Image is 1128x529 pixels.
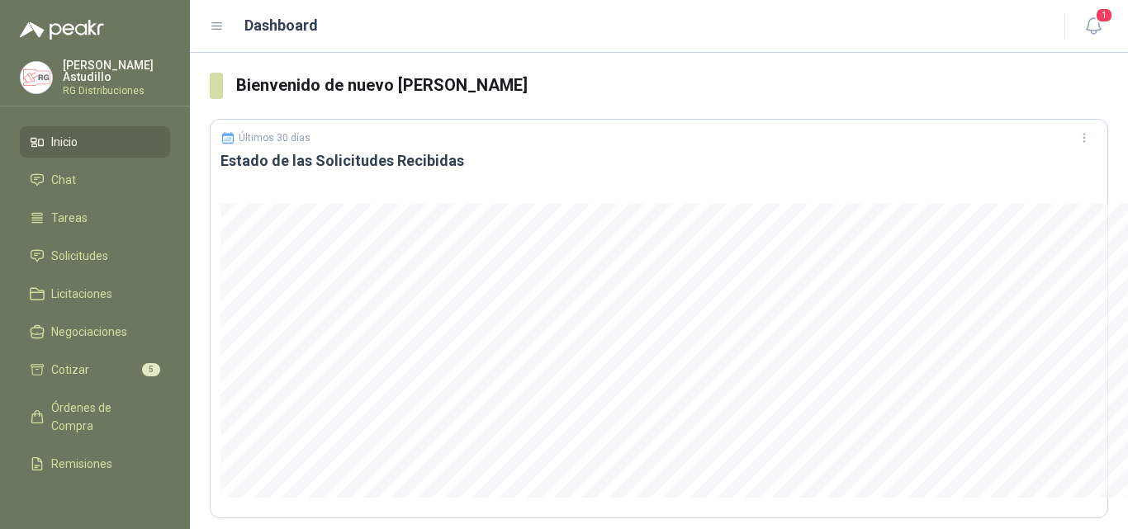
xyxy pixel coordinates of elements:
[63,59,170,83] p: [PERSON_NAME] Astudillo
[244,14,318,37] h1: Dashboard
[142,363,160,376] span: 5
[1078,12,1108,41] button: 1
[220,151,1097,171] h3: Estado de las Solicitudes Recibidas
[1095,7,1113,23] span: 1
[51,323,127,341] span: Negociaciones
[63,86,170,96] p: RG Distribuciones
[51,133,78,151] span: Inicio
[21,62,52,93] img: Company Logo
[20,448,170,479] a: Remisiones
[20,392,170,442] a: Órdenes de Compra
[236,73,1108,98] h3: Bienvenido de nuevo [PERSON_NAME]
[51,361,89,379] span: Cotizar
[51,399,154,435] span: Órdenes de Compra
[51,285,112,303] span: Licitaciones
[20,278,170,309] a: Licitaciones
[20,316,170,347] a: Negociaciones
[51,171,76,189] span: Chat
[20,20,104,40] img: Logo peakr
[20,240,170,272] a: Solicitudes
[20,126,170,158] a: Inicio
[51,455,112,473] span: Remisiones
[51,209,88,227] span: Tareas
[20,202,170,234] a: Tareas
[239,132,310,144] p: Últimos 30 días
[20,354,170,385] a: Cotizar5
[51,247,108,265] span: Solicitudes
[20,486,170,517] a: Configuración
[20,164,170,196] a: Chat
